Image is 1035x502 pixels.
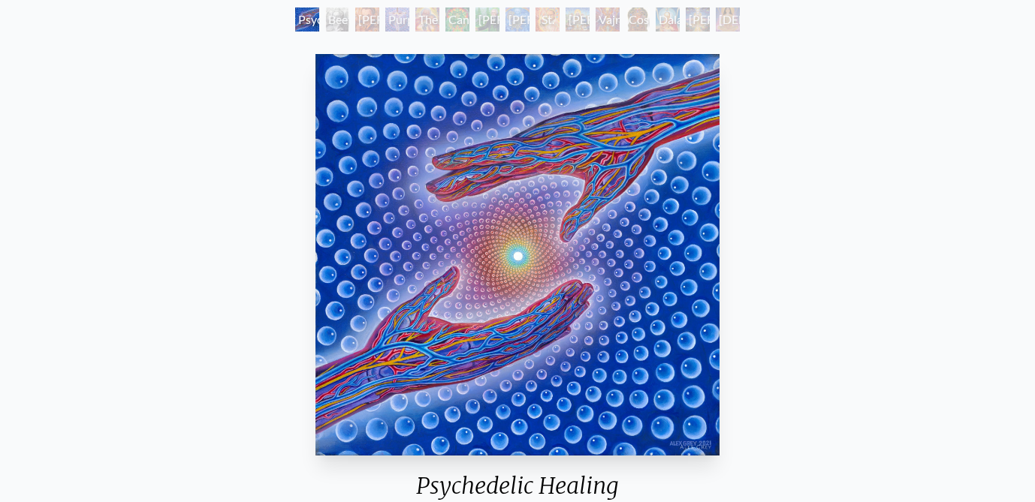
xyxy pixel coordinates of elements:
div: Cosmic [DEMOGRAPHIC_DATA] [626,8,650,32]
div: [PERSON_NAME] & the New Eleusis [505,8,530,32]
div: The Shulgins and their Alchemical Angels [415,8,439,32]
div: Psychedelic Healing [295,8,319,32]
div: [DEMOGRAPHIC_DATA] [716,8,740,32]
div: [PERSON_NAME] [566,8,590,32]
div: Beethoven [325,8,349,32]
img: Psychedelic-Healing---2020-Alex-Grey-smaller-watermarked.jpg [315,54,719,455]
div: Purple [DEMOGRAPHIC_DATA] [385,8,409,32]
div: [PERSON_NAME] M.D., Cartographer of Consciousness [355,8,379,32]
div: St. Albert & The LSD Revelation Revolution [536,8,560,32]
div: [PERSON_NAME] [686,8,710,32]
div: [PERSON_NAME][US_STATE] - Hemp Farmer [475,8,499,32]
div: Dalai Lama [656,8,680,32]
div: Cannabacchus [445,8,469,32]
div: Vajra Guru [596,8,620,32]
